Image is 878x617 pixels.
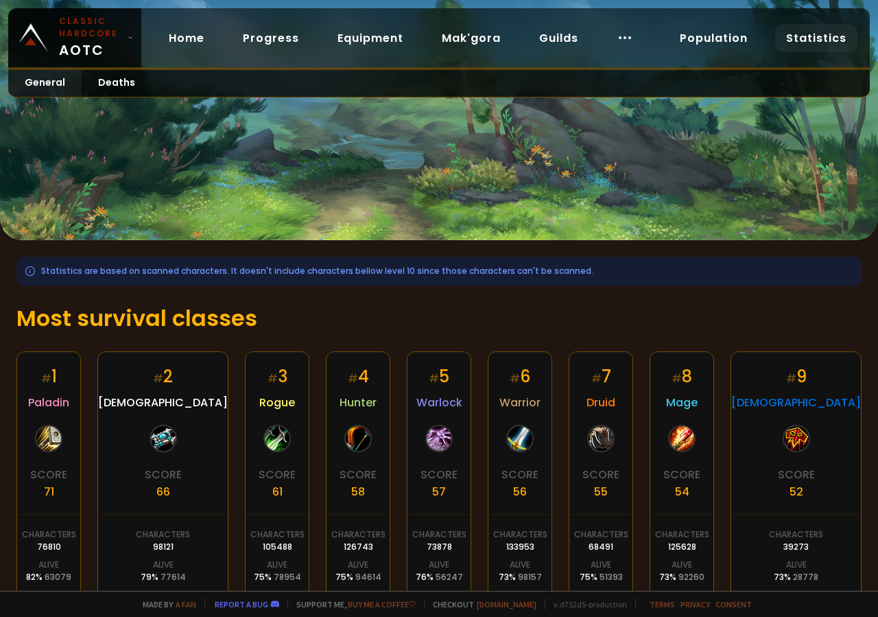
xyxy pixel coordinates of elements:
div: Characters [493,528,547,541]
div: 71 [44,483,54,500]
div: Characters [574,528,628,541]
span: Hunter [340,394,377,411]
div: Characters [769,528,823,541]
div: Level 60 [32,589,66,601]
div: Level 60 [342,589,375,601]
div: Score [340,466,377,483]
small: # [510,371,520,386]
small: Classic Hardcore [59,15,122,40]
small: # [429,371,439,386]
div: 6 [510,364,530,388]
div: 73 % [659,571,704,583]
span: Warrior [499,394,541,411]
div: Score [778,466,815,483]
a: Equipment [327,24,414,52]
div: 105488 [263,541,292,553]
div: Score [582,466,619,483]
div: Alive [267,559,287,571]
div: 7 [591,364,611,388]
a: Home [158,24,215,52]
div: Level 60 [146,589,180,601]
a: Mak'gora [431,24,512,52]
div: 3 [268,364,287,388]
small: # [41,371,51,386]
div: Alive [153,559,174,571]
span: Mage [666,394,698,411]
a: Buy me a coffee [348,599,416,609]
span: Checkout [424,599,536,609]
div: 75 % [335,571,381,583]
small: # [348,371,358,386]
div: Alive [591,559,611,571]
span: 51393 [600,571,623,583]
span: Rogue [259,394,295,411]
div: Alive [38,559,59,571]
div: Characters [136,528,190,541]
div: Score [663,466,700,483]
div: Score [420,466,458,483]
div: Level 60 [779,589,813,601]
span: v. d752d5 - production [545,599,627,609]
div: 39273 [783,541,809,553]
div: 73 % [499,571,542,583]
span: [DEMOGRAPHIC_DATA] [731,394,861,411]
a: a fan [176,599,196,609]
span: 98157 [518,571,542,583]
a: Progress [232,24,310,52]
div: Level 60 [584,589,618,601]
div: 79 % [141,571,186,583]
div: 2 [153,364,173,388]
div: Alive [672,559,692,571]
div: 57 [432,483,446,500]
div: 82 % [26,571,71,583]
div: 75 % [254,571,301,583]
span: 77614 [161,571,186,583]
div: Statistics are based on scanned characters. It doesn't include characters bellow level 10 since t... [16,257,862,286]
div: 133953 [506,541,534,553]
span: 78954 [274,571,301,583]
small: # [672,371,682,386]
span: 56247 [436,571,463,583]
a: Privacy [680,599,710,609]
div: 66 [156,483,170,500]
div: 1 [41,364,57,388]
a: Consent [715,599,752,609]
span: 94614 [355,571,381,583]
div: Characters [22,528,76,541]
a: Population [669,24,759,52]
span: Support me, [287,599,416,609]
div: 61 [272,483,283,500]
div: Score [501,466,538,483]
div: Alive [510,559,530,571]
div: 126743 [344,541,373,553]
small: # [591,371,602,386]
a: [DOMAIN_NAME] [477,599,536,609]
div: 68491 [589,541,613,553]
div: 8 [672,364,692,388]
a: Deaths [82,70,152,97]
div: Characters [250,528,305,541]
span: Druid [586,394,615,411]
small: # [153,371,163,386]
span: Warlock [416,394,462,411]
a: Statistics [775,24,857,52]
a: Guilds [528,24,589,52]
div: 76810 [37,541,61,553]
div: 73878 [427,541,452,553]
div: 4 [348,364,369,388]
div: Characters [331,528,385,541]
div: Level 60 [503,589,537,601]
a: Terms [650,599,675,609]
small: # [268,371,278,386]
span: Paladin [28,394,69,411]
div: 54 [675,483,689,500]
div: Characters [412,528,466,541]
span: Made by [134,599,196,609]
span: 28778 [793,571,818,583]
div: 58 [351,483,365,500]
div: Alive [786,559,807,571]
span: 63079 [45,571,71,583]
a: Report a bug [215,599,268,609]
div: Level 60 [423,589,456,601]
div: Score [259,466,296,483]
